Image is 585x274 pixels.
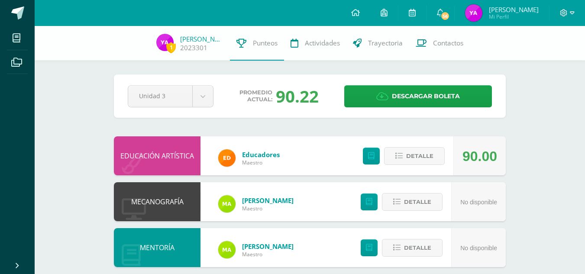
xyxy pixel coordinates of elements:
a: Trayectoria [346,26,409,61]
span: Actividades [305,39,340,48]
span: Unidad 3 [139,86,181,106]
img: 7575a8a1c79c319b1cee695d012c06bb.png [156,34,174,51]
img: 75b6448d1a55a94fef22c1dfd553517b.png [218,195,236,213]
span: Maestro [242,251,294,258]
span: No disponible [460,245,497,251]
span: Detalle [404,240,431,256]
div: 90.22 [276,85,319,107]
span: Detalle [406,148,433,164]
span: Promedio actual: [239,89,272,103]
span: Mi Perfil [489,13,539,20]
span: Descargar boleta [392,86,460,107]
img: ed927125212876238b0630303cb5fd71.png [218,149,236,167]
a: Contactos [409,26,470,61]
span: Punteos [253,39,278,48]
img: 7575a8a1c79c319b1cee695d012c06bb.png [465,4,482,22]
a: 2023301 [180,43,207,52]
a: Unidad 3 [128,86,213,107]
a: [PERSON_NAME] [242,242,294,251]
span: 1 [166,42,176,53]
a: [PERSON_NAME] [180,35,223,43]
button: Detalle [384,147,445,165]
span: Detalle [404,194,431,210]
img: 75b6448d1a55a94fef22c1dfd553517b.png [218,241,236,258]
a: Descargar boleta [344,85,492,107]
span: 56 [440,11,450,21]
span: Maestro [242,205,294,212]
span: Maestro [242,159,280,166]
a: Punteos [230,26,284,61]
div: 90.00 [462,137,497,176]
span: Trayectoria [368,39,403,48]
button: Detalle [382,193,443,211]
a: [PERSON_NAME] [242,196,294,205]
span: [PERSON_NAME] [489,5,539,14]
div: EDUCACIÓN ARTÍSTICA [114,136,200,175]
div: MECANOGRAFÍA [114,182,200,221]
a: Educadores [242,150,280,159]
a: Actividades [284,26,346,61]
span: No disponible [460,199,497,206]
span: Contactos [433,39,463,48]
button: Detalle [382,239,443,257]
div: MENTORÍA [114,228,200,267]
